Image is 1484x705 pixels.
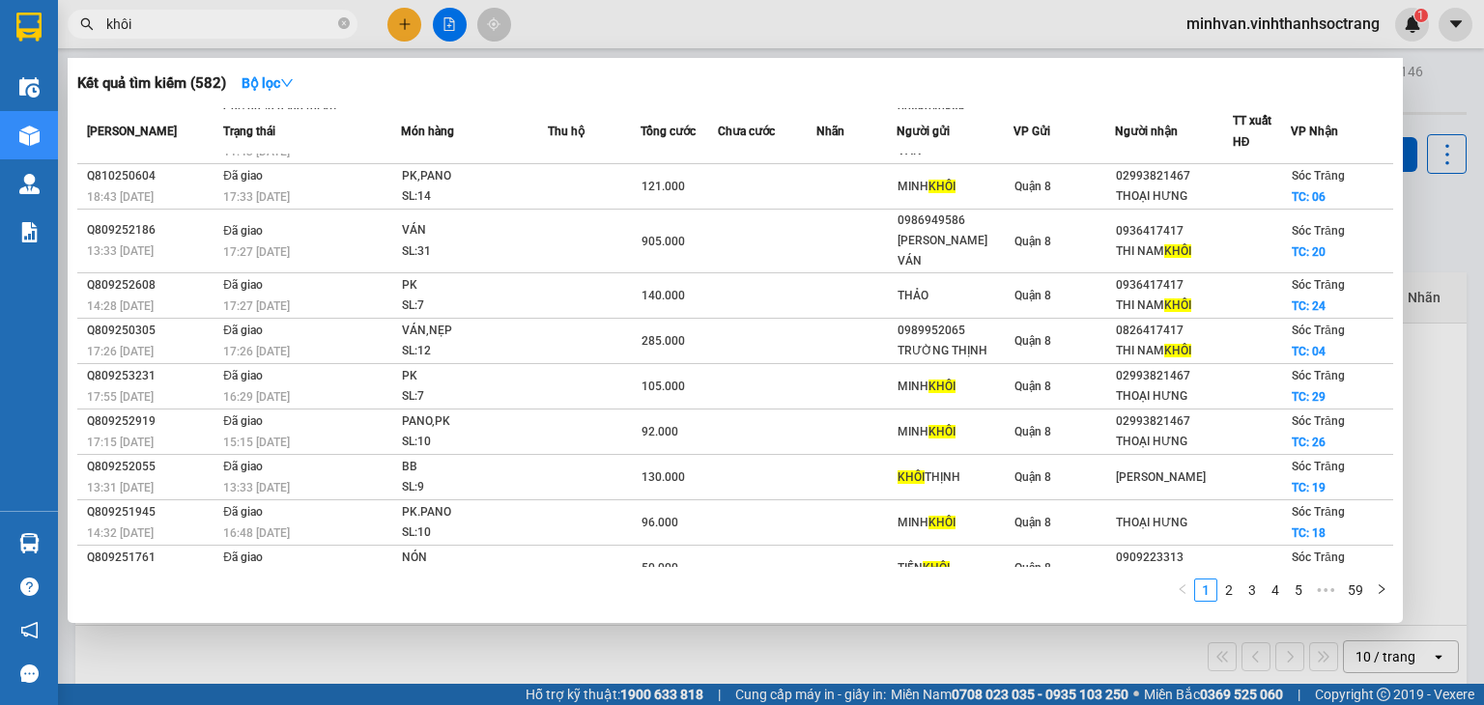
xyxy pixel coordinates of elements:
[923,561,950,575] span: KHÔI
[223,169,263,183] span: Đã giao
[1370,578,1393,602] li: Next Page
[87,481,154,494] span: 13:31 [DATE]
[19,126,40,146] img: warehouse-icon
[87,299,154,313] span: 14:28 [DATE]
[1376,583,1387,595] span: right
[1116,341,1231,361] div: THI NAM
[1177,583,1188,595] span: left
[642,561,678,575] span: 50.000
[1116,186,1231,207] div: THOẠI HƯNG
[1292,369,1345,382] span: Sóc Trăng
[402,166,547,187] div: PK,PANO
[1241,579,1263,601] a: 3
[1233,114,1271,149] span: TT xuất HĐ
[87,220,217,240] div: Q809252186
[1164,298,1191,312] span: KHÔI
[1014,425,1051,438] span: Quận 8
[1287,578,1310,602] li: 5
[223,224,263,238] span: Đã giao
[548,125,585,138] span: Thu hộ
[19,222,40,242] img: solution-icon
[19,77,40,98] img: warehouse-icon
[1171,578,1194,602] button: left
[898,341,1013,361] div: TRƯỜNG THỊNH
[1264,578,1287,602] li: 4
[1171,578,1194,602] li: Previous Page
[223,278,263,292] span: Đã giao
[87,502,217,522] div: Q809251945
[280,76,294,90] span: down
[928,180,956,193] span: KHÔI
[1292,278,1345,292] span: Sóc Trăng
[87,390,154,404] span: 17:55 [DATE]
[223,481,290,494] span: 13:33 [DATE]
[223,324,263,337] span: Đã giao
[1116,366,1231,386] div: 02993821467
[1014,334,1051,348] span: Quận 8
[642,235,685,248] span: 905.000
[1164,344,1191,357] span: KHÔI
[1310,578,1341,602] span: •••
[816,125,844,138] span: Nhãn
[402,386,547,408] div: SL: 7
[402,457,547,478] div: BB
[223,460,263,473] span: Đã giao
[1241,578,1264,602] li: 3
[1014,516,1051,529] span: Quận 8
[402,548,547,569] div: NÓN
[1292,460,1345,473] span: Sóc Trăng
[87,526,154,540] span: 14:32 [DATE]
[1218,579,1240,601] a: 2
[338,17,350,29] span: close-circle
[1116,296,1231,316] div: THI NAM
[1292,390,1326,404] span: TC: 29
[1292,550,1345,564] span: Sóc Trăng
[898,177,1013,197] div: MINH
[1014,180,1051,193] span: Quận 8
[898,286,1013,306] div: THẢO
[898,321,1013,341] div: 0989952065
[19,533,40,553] img: warehouse-icon
[87,457,217,477] div: Q809252055
[87,125,177,138] span: [PERSON_NAME]
[223,245,290,259] span: 17:27 [DATE]
[928,380,956,393] span: KHÔI
[402,296,547,317] div: SL: 7
[898,231,1013,271] div: [PERSON_NAME] VÁN
[928,516,956,529] span: KHÔI
[1116,321,1231,341] div: 0826417417
[1116,548,1231,568] div: 0909223313
[642,470,685,484] span: 130.000
[20,578,39,596] span: question-circle
[19,174,40,194] img: warehouse-icon
[898,558,1013,578] div: TIẾN
[1265,579,1286,601] a: 4
[106,14,334,35] input: Tìm tên, số ĐT hoặc mã đơn
[77,73,226,94] h3: Kết quả tìm kiếm ( 582 )
[1195,579,1216,601] a: 1
[402,275,547,296] div: PK
[898,377,1013,397] div: MINH
[1013,125,1050,138] span: VP Gửi
[1014,235,1051,248] span: Quận 8
[87,345,154,358] span: 17:26 [DATE]
[223,125,275,138] span: Trạng thái
[20,664,39,683] span: message
[402,341,547,362] div: SL: 12
[1292,481,1326,494] span: TC: 19
[338,15,350,34] span: close-circle
[1116,386,1231,407] div: THOẠI HƯNG
[87,548,217,568] div: Q809251761
[1292,169,1345,183] span: Sóc Trăng
[1292,324,1345,337] span: Sóc Trăng
[1116,411,1231,432] div: 02993821467
[402,241,547,263] div: SL: 31
[1292,299,1326,313] span: TC: 24
[1341,578,1370,602] li: 59
[20,621,39,639] span: notification
[223,550,263,564] span: Đã giao
[1116,221,1231,241] div: 0936417417
[402,321,547,342] div: VÁN,NẸP
[87,321,217,341] div: Q809250305
[1292,190,1326,204] span: TC: 06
